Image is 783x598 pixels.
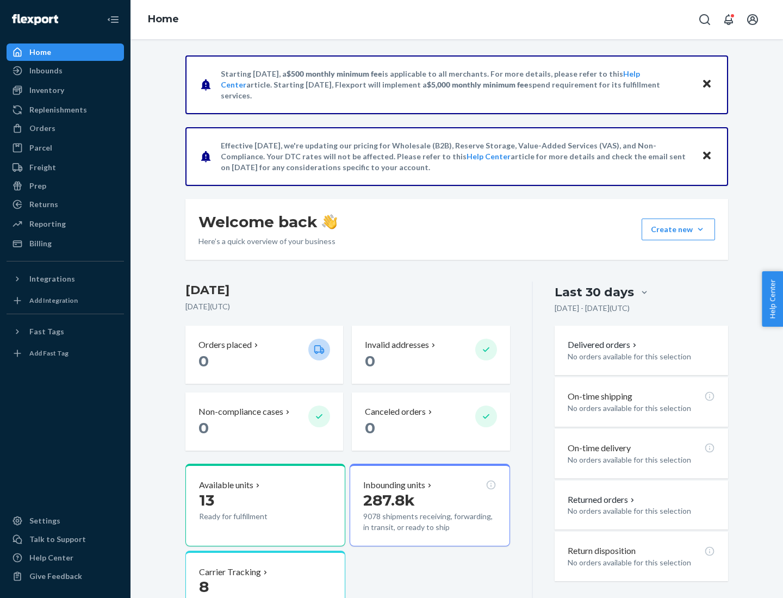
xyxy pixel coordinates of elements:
[568,403,715,414] p: No orders available for this selection
[29,104,87,115] div: Replenishments
[7,345,124,362] a: Add Fast Tag
[467,152,511,161] a: Help Center
[700,148,714,164] button: Close
[718,9,739,30] button: Open notifications
[29,199,58,210] div: Returns
[199,491,214,509] span: 13
[185,393,343,451] button: Non-compliance cases 0
[568,339,639,351] button: Delivered orders
[29,85,64,96] div: Inventory
[365,339,429,351] p: Invalid addresses
[7,323,124,340] button: Fast Tags
[568,557,715,568] p: No orders available for this selection
[29,273,75,284] div: Integrations
[185,282,510,299] h3: [DATE]
[29,162,56,173] div: Freight
[221,140,691,173] p: Effective [DATE], we're updating our pricing for Wholesale (B2B), Reserve Storage, Value-Added Se...
[568,454,715,465] p: No orders available for this selection
[198,339,252,351] p: Orders placed
[694,9,716,30] button: Open Search Box
[350,464,509,546] button: Inbounding units287.8k9078 shipments receiving, forwarding, in transit, or ready to ship
[568,545,636,557] p: Return disposition
[198,406,283,418] p: Non-compliance cases
[199,566,261,578] p: Carrier Tracking
[427,80,529,89] span: $5,000 monthly minimum fee
[198,212,337,232] h1: Welcome back
[29,296,78,305] div: Add Integration
[568,494,637,506] button: Returned orders
[148,13,179,25] a: Home
[198,419,209,437] span: 0
[7,215,124,233] a: Reporting
[568,351,715,362] p: No orders available for this selection
[29,219,66,229] div: Reporting
[102,9,124,30] button: Close Navigation
[363,479,425,491] p: Inbounding units
[7,292,124,309] a: Add Integration
[642,219,715,240] button: Create new
[352,326,509,384] button: Invalid addresses 0
[568,506,715,516] p: No orders available for this selection
[12,14,58,25] img: Flexport logo
[29,47,51,58] div: Home
[7,531,124,548] a: Talk to Support
[568,442,631,454] p: On-time delivery
[29,238,52,249] div: Billing
[29,180,46,191] div: Prep
[7,568,124,585] button: Give Feedback
[7,82,124,99] a: Inventory
[7,549,124,566] a: Help Center
[287,69,382,78] span: $500 monthly minimum fee
[29,534,86,545] div: Talk to Support
[7,62,124,79] a: Inbounds
[742,9,763,30] button: Open account menu
[185,464,345,546] button: Available units13Ready for fulfillment
[7,120,124,137] a: Orders
[352,393,509,451] button: Canceled orders 0
[29,142,52,153] div: Parcel
[7,196,124,213] a: Returns
[568,390,632,403] p: On-time shipping
[29,123,55,134] div: Orders
[7,139,124,157] a: Parcel
[7,235,124,252] a: Billing
[29,65,63,76] div: Inbounds
[221,68,691,101] p: Starting [DATE], a is applicable to all merchants. For more details, please refer to this article...
[185,301,510,312] p: [DATE] ( UTC )
[322,214,337,229] img: hand-wave emoji
[198,352,209,370] span: 0
[199,577,209,596] span: 8
[29,326,64,337] div: Fast Tags
[29,571,82,582] div: Give Feedback
[363,511,496,533] p: 9078 shipments receiving, forwarding, in transit, or ready to ship
[365,406,426,418] p: Canceled orders
[199,479,253,491] p: Available units
[29,552,73,563] div: Help Center
[700,77,714,92] button: Close
[7,159,124,176] a: Freight
[139,4,188,35] ol: breadcrumbs
[29,348,69,358] div: Add Fast Tag
[7,177,124,195] a: Prep
[555,303,630,314] p: [DATE] - [DATE] ( UTC )
[363,491,415,509] span: 287.8k
[7,101,124,119] a: Replenishments
[762,271,783,327] button: Help Center
[7,43,124,61] a: Home
[365,419,375,437] span: 0
[198,236,337,247] p: Here’s a quick overview of your business
[185,326,343,384] button: Orders placed 0
[199,511,300,522] p: Ready for fulfillment
[7,270,124,288] button: Integrations
[555,284,634,301] div: Last 30 days
[7,512,124,530] a: Settings
[29,515,60,526] div: Settings
[365,352,375,370] span: 0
